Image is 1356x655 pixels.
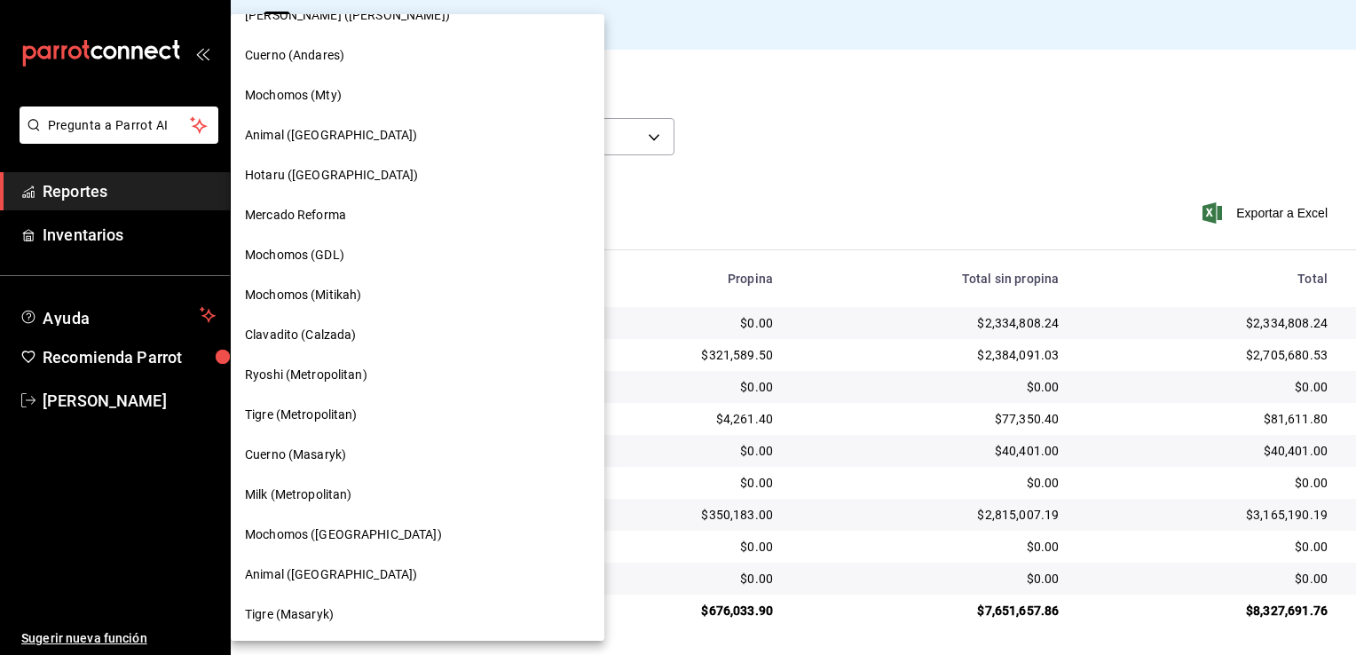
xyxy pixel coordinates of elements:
[231,36,604,75] div: Cuerno (Andares)
[245,446,346,464] span: Cuerno (Masaryk)
[245,366,367,384] span: Ryoshi (Metropolitan)
[245,406,358,424] span: Tigre (Metropolitan)
[231,235,604,275] div: Mochomos (GDL)
[231,515,604,555] div: Mochomos ([GEOGRAPHIC_DATA])
[231,75,604,115] div: Mochomos (Mty)
[245,46,344,65] span: Cuerno (Andares)
[231,115,604,155] div: Animal ([GEOGRAPHIC_DATA])
[245,326,357,344] span: Clavadito (Calzada)
[245,166,418,185] span: Hotaru ([GEOGRAPHIC_DATA])
[245,206,346,225] span: Mercado Reforma
[245,485,352,504] span: Milk (Metropolitan)
[231,315,604,355] div: Clavadito (Calzada)
[231,395,604,435] div: Tigre (Metropolitan)
[245,6,450,25] span: [PERSON_NAME] ([PERSON_NAME])
[231,275,604,315] div: Mochomos (Mitikah)
[245,126,417,145] span: Animal ([GEOGRAPHIC_DATA])
[245,565,417,584] span: Animal ([GEOGRAPHIC_DATA])
[245,525,442,544] span: Mochomos ([GEOGRAPHIC_DATA])
[245,605,334,624] span: Tigre (Masaryk)
[231,355,604,395] div: Ryoshi (Metropolitan)
[231,595,604,635] div: Tigre (Masaryk)
[231,195,604,235] div: Mercado Reforma
[231,555,604,595] div: Animal ([GEOGRAPHIC_DATA])
[231,475,604,515] div: Milk (Metropolitan)
[231,435,604,475] div: Cuerno (Masaryk)
[231,155,604,195] div: Hotaru ([GEOGRAPHIC_DATA])
[245,246,344,264] span: Mochomos (GDL)
[245,286,361,304] span: Mochomos (Mitikah)
[245,86,342,105] span: Mochomos (Mty)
